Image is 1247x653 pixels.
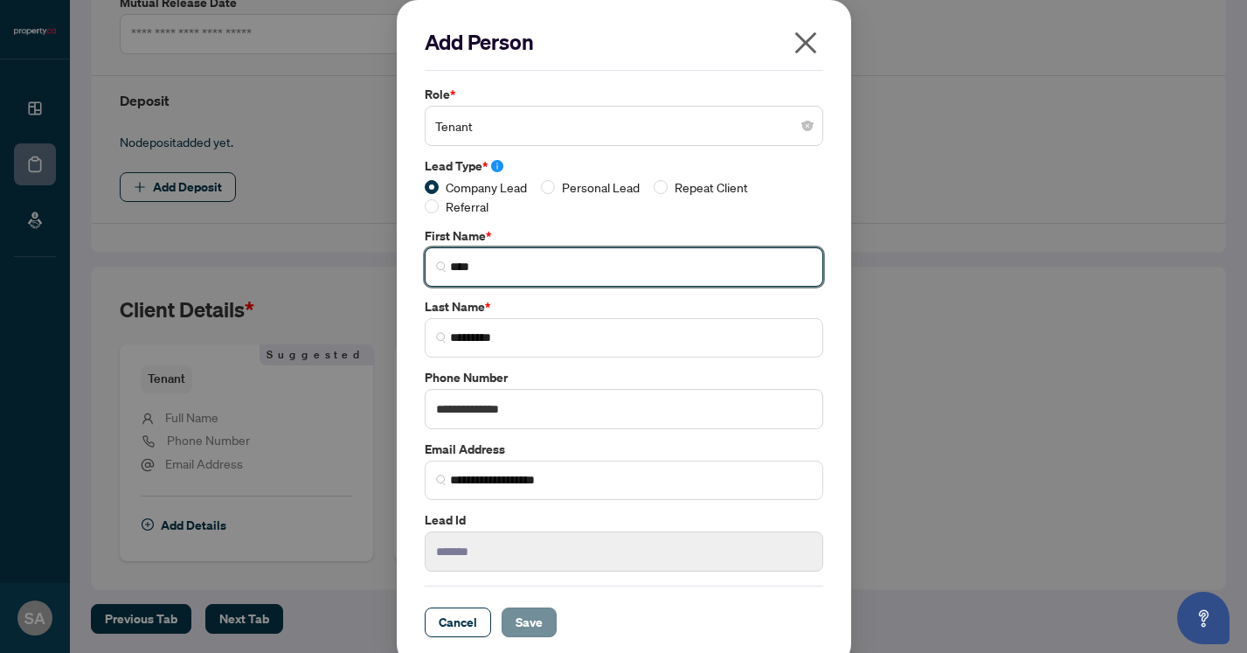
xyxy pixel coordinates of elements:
[555,177,647,197] span: Personal Lead
[436,475,447,485] img: search_icon
[502,608,557,637] button: Save
[516,608,543,636] span: Save
[802,121,813,131] span: close-circle
[1177,592,1230,644] button: Open asap
[425,85,823,104] label: Role
[439,197,495,216] span: Referral
[436,332,447,343] img: search_icon
[436,261,447,272] img: search_icon
[792,29,820,57] span: close
[425,226,823,246] label: First Name
[425,156,823,176] label: Lead Type
[425,297,823,316] label: Last Name
[439,608,477,636] span: Cancel
[491,160,503,172] span: info-circle
[425,440,823,459] label: Email Address
[439,177,534,197] span: Company Lead
[435,109,813,142] span: Tenant
[425,28,823,56] h2: Add Person
[668,177,755,197] span: Repeat Client
[425,368,823,387] label: Phone Number
[425,511,823,530] label: Lead Id
[425,608,491,637] button: Cancel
